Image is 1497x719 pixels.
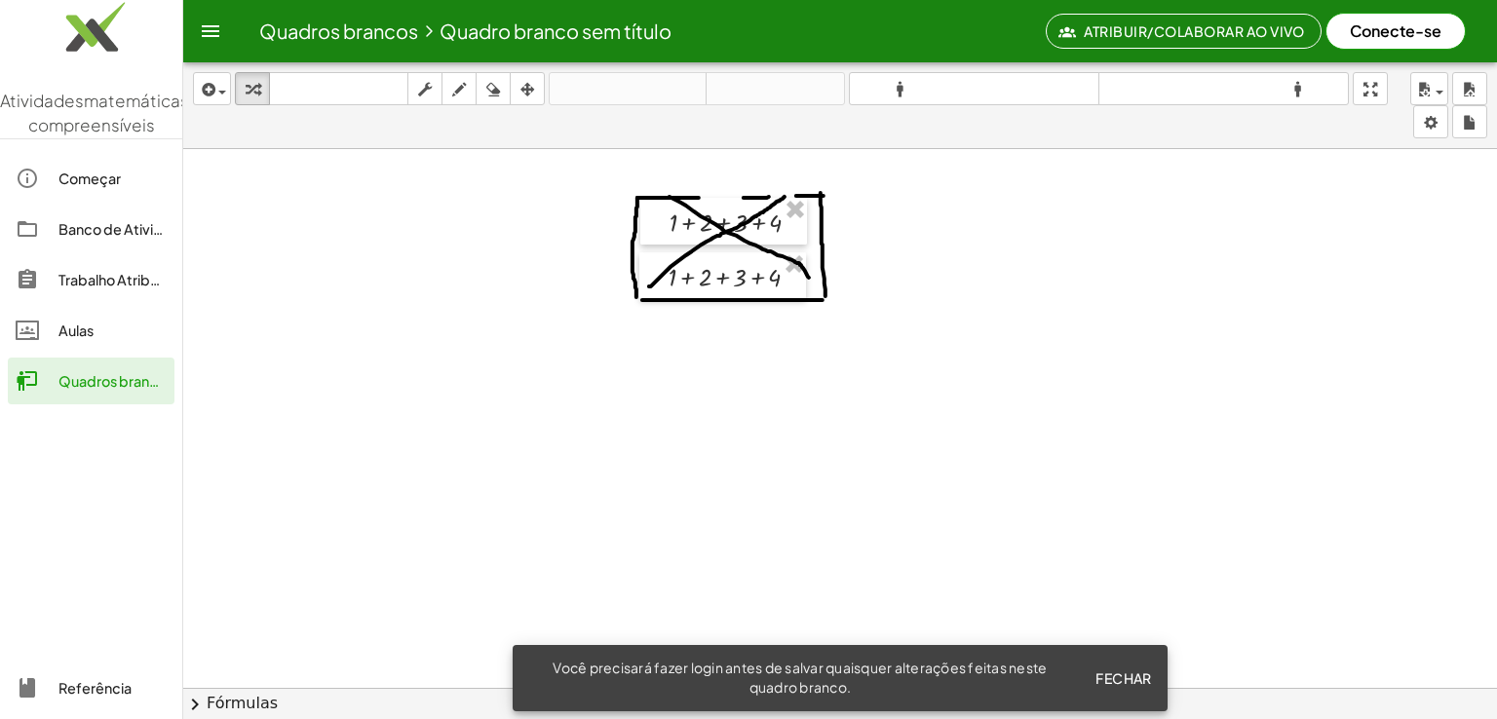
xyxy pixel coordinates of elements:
button: formato_tamanho [849,72,1099,105]
a: Banco de Atividades [8,206,174,252]
a: Trabalho Atribuído [8,256,174,303]
font: teclado [274,80,403,98]
font: formato_tamanho [1103,80,1344,98]
font: matemáticas compreensíveis [28,90,190,136]
span: chevron_right [183,693,207,716]
a: Quadros brancos [8,358,174,404]
a: Começar [8,155,174,202]
font: Você precisará fazer login antes de salvar quaisquer alterações feitas neste quadro branco. [553,659,1047,696]
button: teclado [269,72,408,105]
button: refazer [706,72,845,105]
font: Trabalho Atribuído [58,271,179,288]
button: desfazer [549,72,707,105]
font: Aulas [58,322,94,339]
font: Fórmulas [207,694,278,712]
font: desfazer [554,80,702,98]
font: Atribuir/Colaborar ao Vivo [1084,22,1305,40]
font: Conecte-se [1350,20,1441,41]
font: Fechar [1095,669,1152,687]
a: Aulas [8,307,174,354]
button: chevron_rightFórmulas [183,688,1497,719]
font: Quadros brancos [58,372,173,390]
button: Conecte-se [1325,13,1466,50]
font: refazer [710,80,840,98]
font: Referência [58,679,132,697]
button: Atribuir/Colaborar ao Vivo [1046,14,1322,49]
a: Quadros brancos [259,19,418,43]
font: formato_tamanho [854,80,1094,98]
button: formato_tamanho [1098,72,1349,105]
font: Banco de Atividades [58,220,196,238]
font: Começar [58,170,121,187]
a: Referência [8,664,174,711]
button: Fechar [1088,661,1160,696]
